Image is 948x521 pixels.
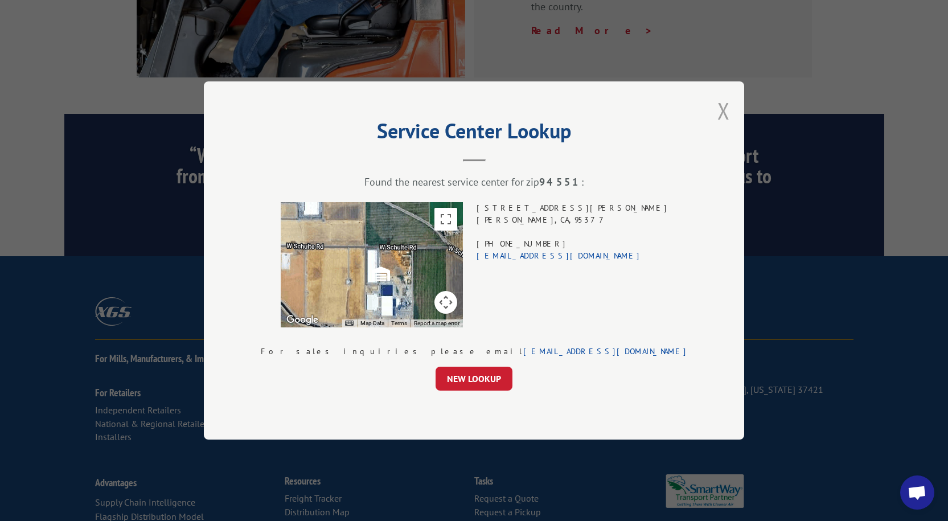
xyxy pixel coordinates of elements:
[391,320,407,326] a: Terms (opens in new tab)
[261,346,687,358] div: For sales inquiries please email
[477,202,668,327] div: [STREET_ADDRESS][PERSON_NAME] [PERSON_NAME] , CA , 95377 [PHONE_NUMBER]
[477,251,641,261] a: [EMAIL_ADDRESS][DOMAIN_NAME]
[523,346,687,356] a: [EMAIL_ADDRESS][DOMAIN_NAME]
[434,208,457,231] button: Toggle fullscreen view
[434,291,457,314] button: Map camera controls
[900,475,934,510] div: Open chat
[371,265,389,283] img: svg%3E
[539,175,581,188] strong: 94551
[414,320,459,326] a: Report a map error
[436,367,512,391] button: NEW LOOKUP
[360,319,384,327] button: Map Data
[284,313,321,327] img: Google
[261,175,687,188] div: Found the nearest service center for zip :
[284,313,321,327] a: Open this area in Google Maps (opens a new window)
[717,96,730,126] button: Close modal
[261,123,687,145] h2: Service Center Lookup
[345,319,353,327] button: Keyboard shortcuts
